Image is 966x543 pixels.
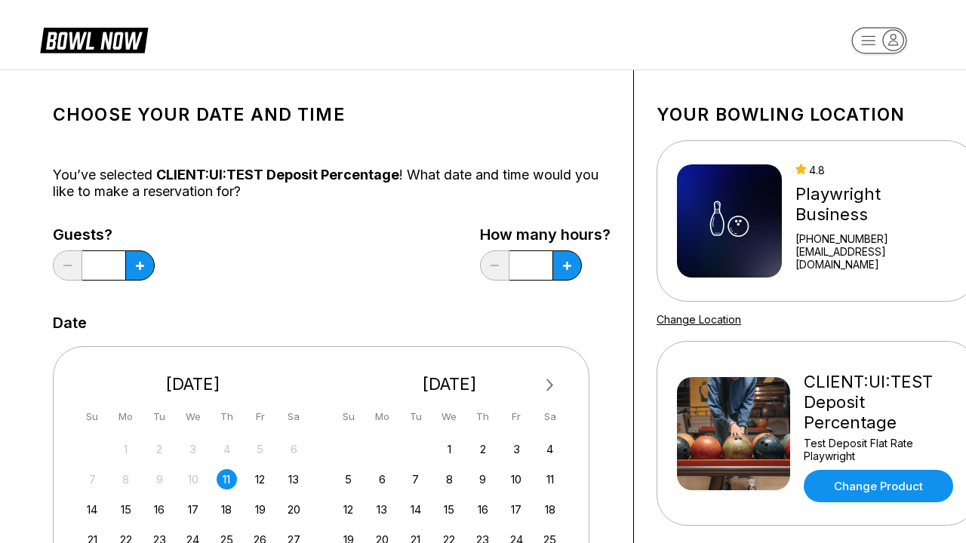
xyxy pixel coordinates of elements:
label: Date [53,314,87,331]
div: [PHONE_NUMBER] [795,232,957,245]
div: [DATE] [333,374,567,394]
div: Choose Thursday, October 16th, 2025 [472,499,493,520]
div: Fr [250,406,270,427]
div: Th [217,406,237,427]
div: Choose Saturday, October 18th, 2025 [540,499,560,520]
div: Not available Tuesday, September 2nd, 2025 [149,439,170,459]
div: Choose Saturday, September 20th, 2025 [284,499,304,520]
div: Choose Wednesday, October 1st, 2025 [439,439,460,459]
div: Not available Monday, September 8th, 2025 [115,469,136,489]
div: We [183,406,203,427]
div: Not available Monday, September 1st, 2025 [115,439,136,459]
div: Choose Thursday, October 9th, 2025 [472,469,493,489]
div: Not available Friday, September 5th, 2025 [250,439,270,459]
div: You’ve selected ! What date and time would you like to make a reservation for? [53,167,611,200]
div: Choose Thursday, September 18th, 2025 [217,499,237,520]
div: Not available Sunday, September 7th, 2025 [82,469,103,489]
div: Test Deposit Flat Rate Playwright [804,437,957,462]
a: Change Product [804,470,953,502]
div: Choose Monday, October 6th, 2025 [372,469,392,489]
img: Playwright Business [677,164,782,278]
div: Choose Thursday, October 2nd, 2025 [472,439,493,459]
div: Choose Sunday, September 14th, 2025 [82,499,103,520]
div: Mo [372,406,392,427]
a: Change Location [657,313,741,326]
div: Choose Friday, September 12th, 2025 [250,469,270,489]
div: Choose Thursday, September 11th, 2025 [217,469,237,489]
h1: Choose your Date and time [53,104,611,125]
div: Choose Sunday, October 5th, 2025 [338,469,358,489]
div: Choose Wednesday, October 15th, 2025 [439,499,460,520]
label: How many hours? [480,226,611,243]
div: Not available Thursday, September 4th, 2025 [217,439,237,459]
div: Tu [149,406,170,427]
div: Playwright Business [795,184,957,225]
label: Guests? [53,226,155,243]
div: Choose Wednesday, September 17th, 2025 [183,499,203,520]
div: Choose Monday, October 13th, 2025 [372,499,392,520]
div: Choose Saturday, September 13th, 2025 [284,469,304,489]
div: Choose Tuesday, September 16th, 2025 [149,499,170,520]
div: [DATE] [76,374,310,394]
div: Sa [540,406,560,427]
div: Th [472,406,493,427]
div: Choose Friday, October 3rd, 2025 [506,439,527,459]
div: CLIENT:UI:TEST Deposit Percentage [804,372,957,433]
span: CLIENT:UI:TEST Deposit Percentage [156,167,399,183]
div: Choose Friday, October 17th, 2025 [506,499,527,520]
div: Choose Friday, September 19th, 2025 [250,499,270,520]
div: Choose Tuesday, October 7th, 2025 [405,469,426,489]
div: Choose Tuesday, October 14th, 2025 [405,499,426,520]
div: Choose Friday, October 10th, 2025 [506,469,527,489]
div: Sa [284,406,304,427]
div: Not available Saturday, September 6th, 2025 [284,439,304,459]
div: We [439,406,460,427]
div: Choose Monday, September 15th, 2025 [115,499,136,520]
div: Mo [115,406,136,427]
div: Not available Wednesday, September 10th, 2025 [183,469,203,489]
div: Choose Wednesday, October 8th, 2025 [439,469,460,489]
div: Choose Sunday, October 12th, 2025 [338,499,358,520]
button: Next Month [538,373,562,397]
div: Choose Saturday, October 11th, 2025 [540,469,560,489]
img: CLIENT:UI:TEST Deposit Percentage [677,377,790,490]
div: Not available Wednesday, September 3rd, 2025 [183,439,203,459]
div: Su [82,406,103,427]
div: Fr [506,406,527,427]
div: 4.8 [795,164,957,176]
div: Tu [405,406,426,427]
div: Choose Saturday, October 4th, 2025 [540,439,560,459]
div: Not available Tuesday, September 9th, 2025 [149,469,170,489]
div: Su [338,406,358,427]
a: [EMAIL_ADDRESS][DOMAIN_NAME] [795,245,957,271]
